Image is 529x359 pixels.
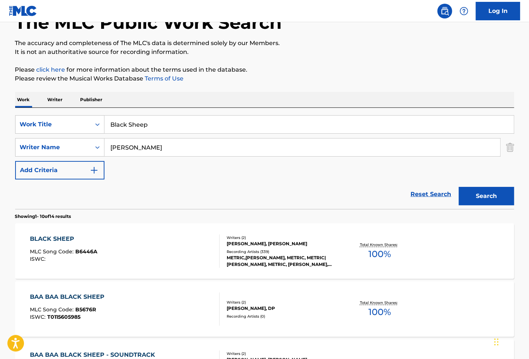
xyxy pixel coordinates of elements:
div: Recording Artists ( 0 ) [227,314,338,319]
p: Showing 1 - 10 of 14 results [15,213,71,220]
form: Search Form [15,115,514,209]
span: ISWC : [30,256,47,262]
p: Work [15,92,32,107]
div: [PERSON_NAME], DP [227,305,338,312]
span: B5676R [75,306,96,313]
img: search [440,7,449,16]
span: 100 % [368,247,391,261]
a: click here [37,66,65,73]
p: Total Known Shares: [360,242,399,247]
h1: The MLC Public Work Search [15,11,282,34]
p: Please review the Musical Works Database [15,74,514,83]
span: ISWC : [30,314,47,320]
div: Help [457,4,471,18]
div: Writers ( 2 ) [227,300,338,305]
a: Reset Search [407,186,455,202]
span: 100 % [368,305,391,319]
p: Publisher [78,92,105,107]
img: MLC Logo [9,6,37,16]
a: Log In [476,2,520,20]
div: Recording Artists ( 339 ) [227,249,338,254]
div: Writer Name [20,143,86,152]
a: Terms of Use [144,75,184,82]
div: Writers ( 2 ) [227,235,338,240]
p: Please for more information about the terms used in the database. [15,65,514,74]
div: Drag [494,331,499,353]
span: MLC Song Code : [30,306,75,313]
p: Total Known Shares: [360,300,399,305]
span: B6446A [75,248,97,255]
button: Search [459,187,514,205]
div: METRIC,[PERSON_NAME], METRIC, METRIC|[PERSON_NAME], METRIC, [PERSON_NAME], [PERSON_NAME] [227,254,338,268]
div: BAA BAA BLACK SHEEP [30,293,108,301]
button: Add Criteria [15,161,104,179]
span: T0115605985 [47,314,80,320]
img: help [460,7,468,16]
div: [PERSON_NAME], [PERSON_NAME] [227,240,338,247]
iframe: Chat Widget [492,324,529,359]
p: The accuracy and completeness of The MLC's data is determined solely by our Members. [15,39,514,48]
div: Writers ( 2 ) [227,351,338,356]
div: Work Title [20,120,86,129]
a: Public Search [437,4,452,18]
img: 9d2ae6d4665cec9f34b9.svg [90,166,99,175]
img: Delete Criterion [506,138,514,157]
span: MLC Song Code : [30,248,75,255]
a: BAA BAA BLACK SHEEPMLC Song Code:B5676RISWC:T0115605985Writers (2)[PERSON_NAME], DPRecording Arti... [15,281,514,337]
div: BLACK SHEEP [30,235,97,243]
p: Writer [45,92,65,107]
a: BLACK SHEEPMLC Song Code:B6446AISWC:Writers (2)[PERSON_NAME], [PERSON_NAME]Recording Artists (339... [15,223,514,279]
p: It is not an authoritative source for recording information. [15,48,514,57]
